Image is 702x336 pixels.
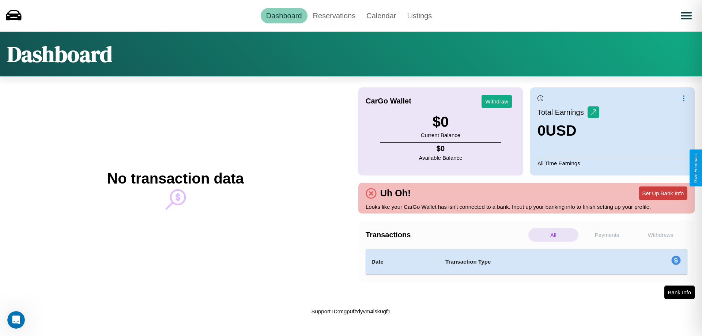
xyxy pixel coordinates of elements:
[7,311,25,329] iframe: Intercom live chat
[7,39,112,69] h1: Dashboard
[419,144,463,153] h4: $ 0
[537,122,599,139] h3: 0 USD
[676,5,697,26] button: Open menu
[361,8,401,23] a: Calendar
[401,8,437,23] a: Listings
[635,228,686,242] p: Withdraws
[421,114,460,130] h3: $ 0
[312,306,391,316] p: Support ID: mgp0fzdyvm4lsk0gf1
[528,228,578,242] p: All
[421,130,460,140] p: Current Balance
[107,170,244,187] h2: No transaction data
[419,153,463,163] p: Available Balance
[482,95,512,108] button: Withdraw
[366,97,411,105] h4: CarGo Wallet
[582,228,632,242] p: Payments
[307,8,361,23] a: Reservations
[537,106,588,119] p: Total Earnings
[366,231,526,239] h4: Transactions
[664,286,695,299] button: Bank Info
[261,8,307,23] a: Dashboard
[366,249,687,275] table: simple table
[639,186,687,200] button: Set Up Bank Info
[377,188,414,199] h4: Uh Oh!
[693,153,698,183] div: Give Feedback
[371,257,434,266] h4: Date
[366,202,687,212] p: Looks like your CarGo Wallet has isn't connected to a bank. Input up your banking info to finish ...
[537,158,687,168] p: All Time Earnings
[445,257,611,266] h4: Transaction Type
